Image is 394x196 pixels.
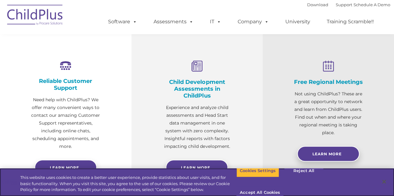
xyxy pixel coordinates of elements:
span: Last name [87,41,106,46]
a: Training Scramble!! [320,16,380,28]
span: Learn More [312,152,342,156]
img: ChildPlus by Procare Solutions [4,0,66,31]
a: Software [102,16,143,28]
a: University [279,16,316,28]
a: Assessments [147,16,200,28]
a: Download [307,2,328,7]
div: This website uses cookies to create a better user experience, provide statistics about user visit... [20,175,236,193]
a: IT [204,16,227,28]
a: Support [336,2,352,7]
p: Not using ChildPlus? These are a great opportunity to network and learn from ChildPlus users. Fin... [294,90,363,137]
h4: Child Development Assessments in ChildPlus [163,79,232,99]
p: Experience and analyze child assessments and Head Start data management in one system with zero c... [163,104,232,150]
a: Schedule A Demo [354,2,390,7]
a: Learn More [297,146,359,162]
span: Learn more [50,165,79,170]
a: Learn More [166,160,228,175]
span: Phone number [87,66,113,71]
p: Need help with ChildPlus? We offer many convenient ways to contact our amazing Customer Support r... [31,96,100,150]
h4: Free Regional Meetings [294,79,363,85]
button: Close [377,175,391,189]
font: | [307,2,390,7]
span: Learn More [181,165,210,170]
a: Company [231,16,275,28]
h4: Reliable Customer Support [31,78,100,91]
button: Cookies Settings [236,164,279,177]
a: Learn more [35,160,97,175]
button: Reject All [284,164,323,177]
